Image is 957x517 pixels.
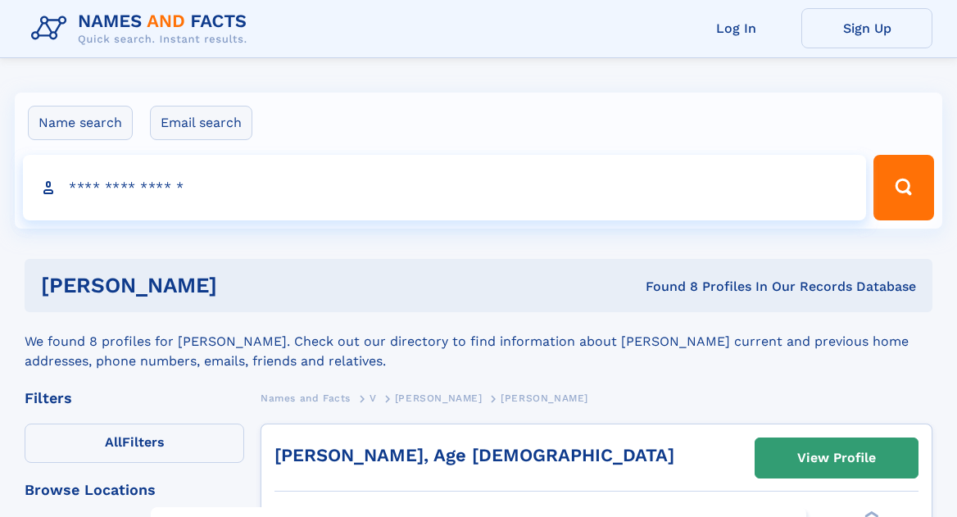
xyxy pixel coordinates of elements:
[25,312,932,371] div: We found 8 profiles for [PERSON_NAME]. Check out our directory to find information about [PERSON_...
[28,106,133,140] label: Name search
[25,7,261,51] img: Logo Names and Facts
[370,388,377,408] a: V
[25,424,244,463] label: Filters
[150,106,252,140] label: Email search
[105,434,122,450] span: All
[755,438,918,478] a: View Profile
[501,392,588,404] span: [PERSON_NAME]
[670,8,801,48] a: Log In
[395,392,483,404] span: [PERSON_NAME]
[370,392,377,404] span: V
[432,278,917,296] div: Found 8 Profiles In Our Records Database
[25,483,244,497] div: Browse Locations
[274,445,674,465] a: [PERSON_NAME], Age [DEMOGRAPHIC_DATA]
[801,8,932,48] a: Sign Up
[25,391,244,406] div: Filters
[873,155,934,220] button: Search Button
[261,388,351,408] a: Names and Facts
[41,275,432,296] h1: [PERSON_NAME]
[23,155,866,220] input: search input
[395,388,483,408] a: [PERSON_NAME]
[797,439,876,477] div: View Profile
